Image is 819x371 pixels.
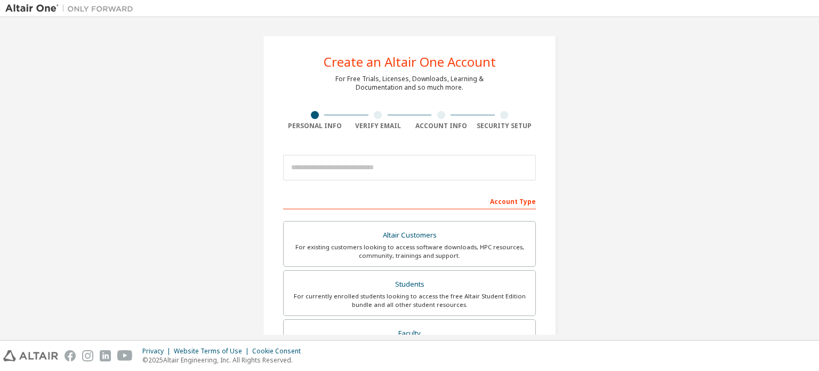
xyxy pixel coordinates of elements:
div: Privacy [142,347,174,356]
div: Create an Altair One Account [324,56,496,68]
img: instagram.svg [82,350,93,361]
img: facebook.svg [65,350,76,361]
div: For Free Trials, Licenses, Downloads, Learning & Documentation and so much more. [335,75,484,92]
div: Website Terms of Use [174,347,252,356]
p: © 2025 Altair Engineering, Inc. All Rights Reserved. [142,356,307,365]
div: Verify Email [347,122,410,130]
div: Personal Info [283,122,347,130]
div: Account Type [283,192,536,209]
div: Students [290,277,529,292]
img: linkedin.svg [100,350,111,361]
div: Security Setup [473,122,536,130]
img: altair_logo.svg [3,350,58,361]
div: Altair Customers [290,228,529,243]
div: Faculty [290,326,529,341]
div: For currently enrolled students looking to access the free Altair Student Edition bundle and all ... [290,292,529,309]
img: youtube.svg [117,350,133,361]
div: For existing customers looking to access software downloads, HPC resources, community, trainings ... [290,243,529,260]
img: Altair One [5,3,139,14]
div: Account Info [409,122,473,130]
div: Cookie Consent [252,347,307,356]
